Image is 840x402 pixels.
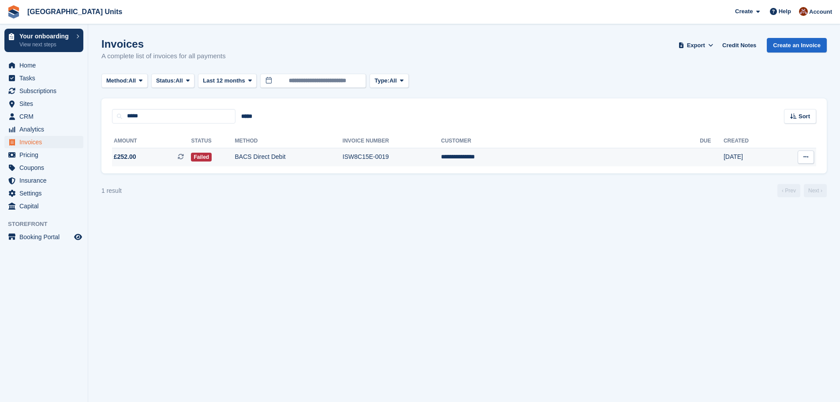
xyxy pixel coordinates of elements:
[19,85,72,97] span: Subscriptions
[191,153,212,162] span: Failed
[129,76,136,85] span: All
[370,74,408,88] button: Type: All
[106,76,129,85] span: Method:
[235,148,343,166] td: BACS Direct Debit
[19,136,72,148] span: Invoices
[198,74,257,88] button: Last 12 months
[191,134,235,148] th: Status
[724,148,777,166] td: [DATE]
[4,110,83,123] a: menu
[203,76,245,85] span: Last 12 months
[151,74,194,88] button: Status: All
[719,38,760,53] a: Credit Notes
[7,5,20,19] img: stora-icon-8386f47178a22dfd0bd8f6a31ec36ba5ce8667c1dd55bd0f319d3a0aa187defe.svg
[4,98,83,110] a: menu
[175,76,183,85] span: All
[8,220,88,229] span: Storefront
[4,85,83,97] a: menu
[676,38,715,53] button: Export
[101,38,226,50] h1: Invoices
[4,72,83,84] a: menu
[19,149,72,161] span: Pricing
[799,112,810,121] span: Sort
[19,162,72,174] span: Coupons
[235,134,343,148] th: Method
[343,134,441,148] th: Invoice Number
[19,110,72,123] span: CRM
[4,231,83,243] a: menu
[767,38,827,53] a: Create an Invoice
[4,123,83,135] a: menu
[4,187,83,199] a: menu
[19,123,72,135] span: Analytics
[101,186,122,195] div: 1 result
[776,184,829,197] nav: Page
[779,7,791,16] span: Help
[19,59,72,71] span: Home
[24,4,126,19] a: [GEOGRAPHIC_DATA] Units
[19,72,72,84] span: Tasks
[687,41,705,50] span: Export
[101,51,226,61] p: A complete list of invoices for all payments
[19,33,72,39] p: Your onboarding
[700,134,724,148] th: Due
[4,59,83,71] a: menu
[799,7,808,16] img: Laura Clinnick
[19,200,72,212] span: Capital
[777,184,800,197] a: Previous
[156,76,175,85] span: Status:
[4,162,83,174] a: menu
[804,184,827,197] a: Next
[112,134,191,148] th: Amount
[735,7,753,16] span: Create
[809,8,832,16] span: Account
[19,174,72,187] span: Insurance
[73,232,83,242] a: Preview store
[4,174,83,187] a: menu
[724,134,777,148] th: Created
[19,231,72,243] span: Booking Portal
[19,187,72,199] span: Settings
[4,200,83,212] a: menu
[19,41,72,49] p: View next steps
[4,149,83,161] a: menu
[4,29,83,52] a: Your onboarding View next steps
[441,134,700,148] th: Customer
[343,148,441,166] td: ISW8C15E-0019
[19,98,72,110] span: Sites
[114,152,136,162] span: £252.00
[389,76,397,85] span: All
[4,136,83,148] a: menu
[101,74,148,88] button: Method: All
[374,76,389,85] span: Type:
